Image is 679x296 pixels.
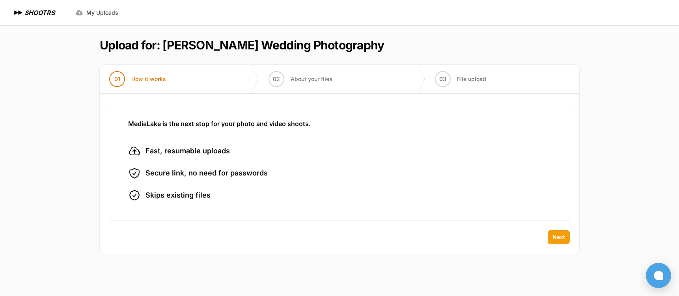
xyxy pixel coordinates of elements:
[100,38,384,52] h1: Upload for: [PERSON_NAME] Wedding Photography
[131,75,166,83] span: How it works
[128,119,551,128] h3: MediaLake is the next stop for your photo and video shoots.
[548,230,570,244] button: Next
[425,65,496,93] button: 03 File upload
[71,6,123,20] a: My Uploads
[273,75,280,83] span: 02
[145,190,211,201] span: Skips existing files
[114,75,120,83] span: 01
[86,9,118,17] span: My Uploads
[457,75,486,83] span: File upload
[291,75,332,83] span: About your files
[439,75,446,83] span: 03
[24,8,55,17] h1: SHOOTRS
[13,8,55,17] a: SHOOTRS SHOOTRS
[13,8,24,17] img: SHOOTRS
[552,233,565,241] span: Next
[100,65,175,93] button: 01 How it works
[145,145,230,156] span: Fast, resumable uploads
[145,168,268,179] span: Secure link, no need for passwords
[259,65,342,93] button: 02 About your files
[646,263,671,288] button: Open chat window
